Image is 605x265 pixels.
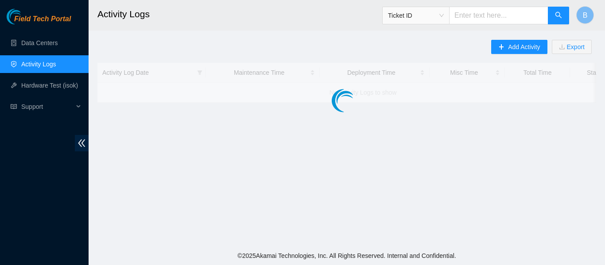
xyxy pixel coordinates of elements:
a: Hardware Test (isok) [21,82,78,89]
button: downloadExport [552,40,592,54]
footer: © 2025 Akamai Technologies, Inc. All Rights Reserved. Internal and Confidential. [89,246,605,265]
span: Add Activity [508,42,540,52]
span: double-left [75,135,89,151]
span: read [11,104,17,110]
button: B [576,6,594,24]
span: search [555,12,562,20]
input: Enter text here... [449,7,548,24]
span: Field Tech Portal [14,15,71,23]
span: B [583,10,588,21]
span: Ticket ID [388,9,444,22]
a: Activity Logs [21,61,56,68]
span: plus [498,44,504,51]
button: search [548,7,569,24]
img: Akamai Technologies [7,9,45,24]
button: plusAdd Activity [491,40,547,54]
span: Support [21,98,74,115]
a: Akamai TechnologiesField Tech Portal [7,16,71,27]
a: Data Centers [21,39,58,46]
